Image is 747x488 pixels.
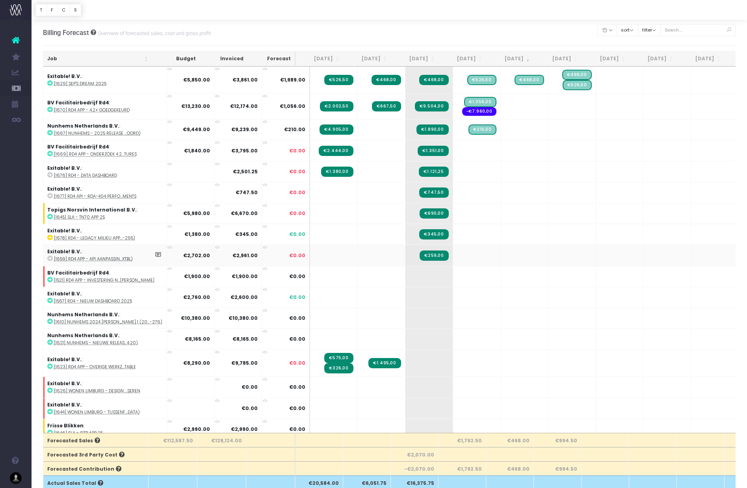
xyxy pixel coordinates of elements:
span: Streamtime Invoice: 2046 – Rd4 API - Performance improvements (RDA-404) [419,187,448,198]
abbr: [1629] Sep's dream 2025 [54,81,106,87]
th: Aug 25: activate to sort column ascending [343,51,391,67]
strong: €1,900.00 [232,273,258,280]
abbr: [1521] Rd4 app - Investering nieuwe plannen [54,277,154,283]
img: images/default_profile_image.png [10,472,22,484]
th: Jul 25: activate to sort column ascending [295,51,343,67]
td: : [43,119,167,140]
span: Streamtime Invoice: 2039 – Rd4 app - 4.2+ API werk RMA-223 [324,353,353,363]
strong: Frisse Blikken [47,422,84,429]
span: €0.00 [289,405,305,412]
td: : [43,308,167,328]
span: Streamtime Draft Invoice: [1629] Sep's dream - december 2025 [563,80,591,90]
span: €210.00 [284,126,305,133]
strong: Nunhems Netherlands B.V. [47,122,119,129]
th: €2,070.00 [391,447,439,461]
strong: €2,990.00 [183,426,210,432]
th: Jan 26: activate to sort column ascending [582,51,629,67]
strong: €2,600.00 [230,294,258,301]
strong: €345.00 [235,231,258,238]
span: Streamtime Draft Invoice: [1629] Sep's dream - oktober 2025 [515,75,544,85]
th: Forecast [247,51,295,67]
td: : [43,245,167,265]
strong: €1,900.00 [184,273,210,280]
strong: €6,670.00 [231,210,258,217]
th: Forecasted Contribution [43,461,149,475]
span: Streamtime Invoice: 2051 – Rd4 app - API aanpassing na livegang Milieu app [420,250,448,261]
abbr: [1567] Rd4 - nieuw dashboard 2025 [54,298,132,304]
span: €0.00 [289,315,305,322]
span: Streamtime Invoice: 2044 – [1629] Sep's dream - augustus 2025 [419,75,448,85]
strong: BV Facilitairbedrijf Rd4 [47,269,109,276]
strong: €3,861.00 [232,76,258,83]
th: €1,792.50 [439,433,486,447]
span: Streamtime Invoice: 2057 – SLA - TN70 app [420,208,448,219]
th: Job: activate to sort column ascending [43,51,152,67]
strong: Nunhems Netherlands B.V. [47,311,119,318]
td: : [43,349,167,377]
strong: €2,990.00 [231,426,258,432]
small: Overview of forecasted sales, cost and gross profit [96,29,211,37]
strong: €0.00 [242,384,258,390]
strong: €8,165.00 [232,336,258,342]
span: €0.00 [289,168,305,175]
span: Streamtime Invoice: 2036 – [1629] Sep's dream - juli 2025 [372,75,401,85]
span: Streamtime Invoice: 2052 – Rd4 app - 4.2+ goedgekeurd [415,101,448,111]
strong: €2,501.25 [233,168,258,175]
span: Streamtime Draft Invoice: 2056 – 2025 release design [468,124,496,135]
span: Streamtime expense: Inkoop Exitable – No supplier [462,107,496,116]
abbr: [1677] Rd4 API - RDA-404 Performance improvements [54,193,136,199]
td: : [43,67,167,93]
span: Streamtime Invoice: 2048 – Rd4 app - overige werkzaamheden Exitable [368,358,401,368]
strong: Topigs Norsvin International B.V. [47,206,137,213]
span: €0.00 [289,384,305,391]
abbr: [1621] Nunhems - nieuwe release (2024.4.20) [54,340,138,346]
th: Sep 25: activate to sort column ascending [391,51,439,67]
abbr: [1646] SLA - SITP app 25 [54,430,103,436]
span: €1,056.00 [280,103,305,110]
strong: €10,380.00 [229,315,258,321]
button: F [46,4,58,16]
td: : [43,377,167,397]
span: Streamtime Invoice: 2029 – [1629] Sep's dream - juni 2025 [324,75,353,85]
th: €468.00 [486,461,534,475]
td: : [43,266,167,287]
strong: €10,380.00 [181,315,210,321]
strong: €8,290.00 [183,360,210,366]
span: Billing Forecast [43,29,89,37]
th: Oct 25: activate to sort column ascending [439,51,486,67]
span: Streamtime Invoice: 2055 – 2025 release design [416,124,448,135]
strong: BV Facilitairbedrijf Rd4 [47,143,109,150]
strong: €2,760.00 [183,294,210,301]
strong: €1,840.00 [184,147,210,154]
strong: €5,850.00 [183,76,210,83]
abbr: [1659] Rd4 app - API aanpassing na livegang Milieu app (Xtbl) [54,256,133,262]
span: €0.00 [289,189,305,196]
strong: Exitable! B.V. [47,186,82,192]
strong: €2,702.00 [183,252,210,259]
span: €0.00 [289,273,305,280]
span: Streamtime Invoice: 2047 – Rd4 - Legacy Milieu App stoppen (RMA-295) [419,229,448,239]
abbr: [1610] Nunhems 2024 deel 1 (2024.4: NGC-282, NGC-276) [54,319,162,325]
strong: €747.50 [236,189,258,196]
abbr: [1667] Nunhems - 2025 release (akkoord) [54,130,141,136]
span: €0.00 [289,252,305,259]
button: filter [638,24,661,36]
strong: BV Facilitairbedrijf Rd4 [47,99,109,106]
span: Streamtime Invoice: 2041 – Rd4 app - Onderzoek 4.2+ features [319,146,353,156]
td: : [43,182,167,203]
abbr: [1645] SLA - TN70 app 25 [54,214,105,220]
span: Streamtime Draft Invoice: [1629] Sep's dream - september 2025 [467,75,496,85]
td: : [43,161,167,182]
span: Streamtime Invoice: 2040 – Rd4 app - overige werkzaamheden Exitable [324,363,353,373]
th: €128,124.00 [197,433,246,447]
button: sort [617,24,638,36]
th: €112,587.50 [149,433,197,447]
strong: Nunhems Netherlands B.V. [47,332,119,339]
abbr: [1669] Rd4 app - Onderzoek 4.2+ features [54,151,137,157]
th: -€2,070.00 [391,461,439,475]
abbr: [1644] Wonen Limburg - Tussenfase (data) [54,409,140,415]
strong: Exitable! B.V. [47,290,82,297]
span: €0.00 [289,294,305,301]
span: Streamtime Invoice: 2042 – Rd4 app - 4.2+ release [372,101,401,111]
span: €0.00 [289,336,305,343]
